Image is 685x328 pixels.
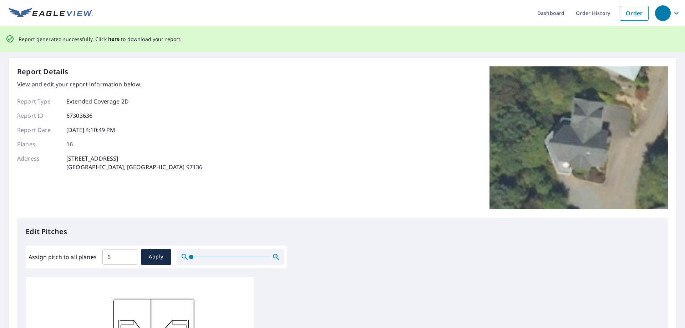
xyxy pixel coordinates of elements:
p: Planes [17,140,60,148]
p: 67303636 [66,111,92,120]
img: EV Logo [9,8,93,19]
button: Apply [141,249,171,265]
p: 16 [66,140,73,148]
p: Address [17,154,60,171]
span: Apply [147,252,166,261]
button: here [108,35,120,44]
img: Top image [489,66,668,209]
a: Order [620,6,649,21]
input: 00.0 [102,247,137,267]
p: Edit Pitches [26,226,659,237]
p: Extended Coverage 2D [66,97,129,106]
p: [DATE] 4:10:49 PM [66,126,116,134]
label: Assign pitch to all planes [29,253,97,261]
p: [STREET_ADDRESS] [GEOGRAPHIC_DATA], [GEOGRAPHIC_DATA] 97136 [66,154,202,171]
p: Report ID [17,111,60,120]
p: Report Date [17,126,60,134]
p: Report Type [17,97,60,106]
p: Report Details [17,66,68,77]
p: View and edit your report information below. [17,80,202,89]
p: Report generated successfully. Click to download your report. [19,35,182,44]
